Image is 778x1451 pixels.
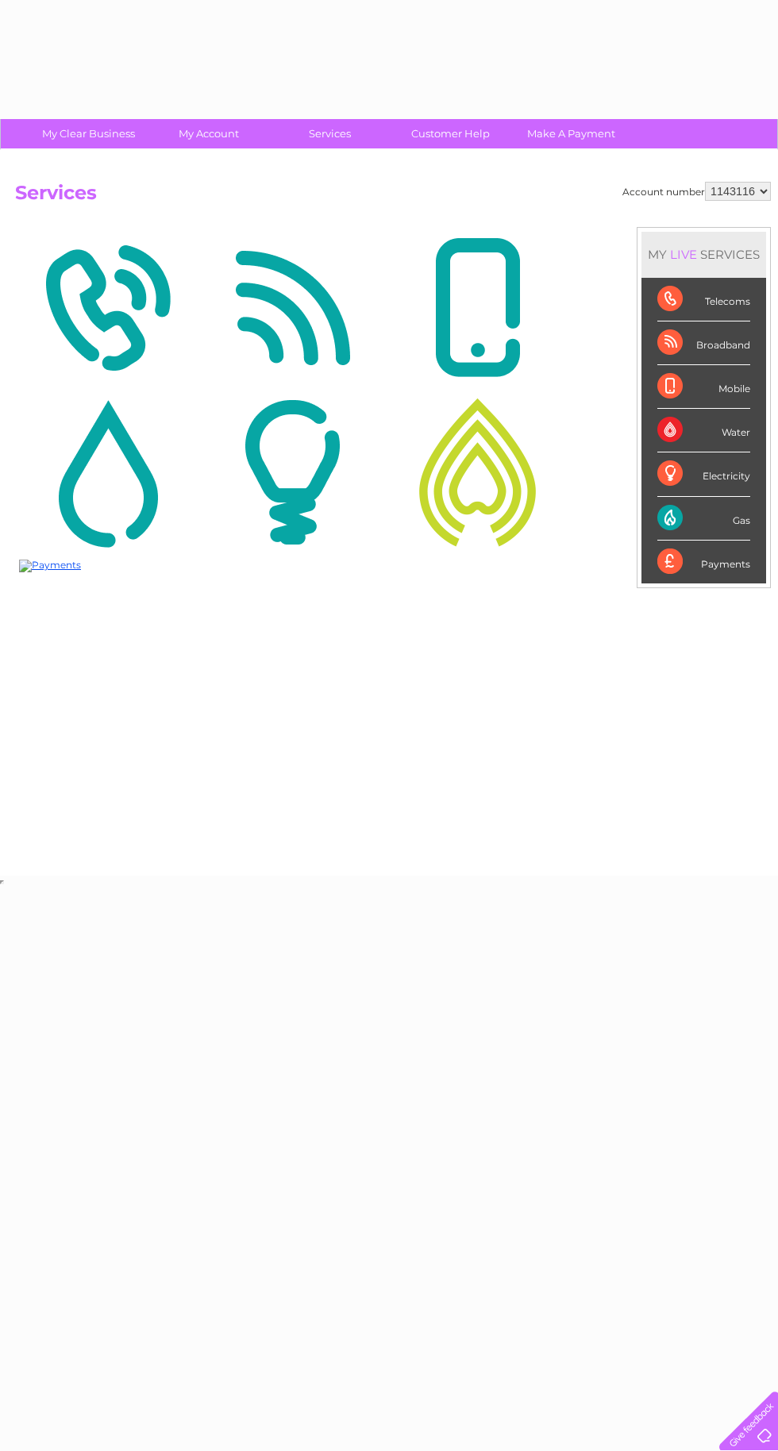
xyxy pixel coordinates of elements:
img: Telecoms [19,231,196,385]
div: Account number [622,182,771,201]
img: Mobile [389,231,566,385]
a: My Clear Business [23,119,154,148]
a: My Account [144,119,275,148]
a: Make A Payment [506,119,637,148]
div: MY SERVICES [641,232,766,277]
img: Payments [19,560,81,572]
div: Electricity [657,452,750,496]
div: Gas [657,497,750,541]
div: Broadband [657,321,750,365]
img: Gas [389,395,566,549]
div: Water [657,409,750,452]
div: Mobile [657,365,750,409]
div: Telecoms [657,278,750,321]
div: LIVE [667,247,700,262]
a: Customer Help [385,119,516,148]
img: Electricity [204,395,381,549]
a: Services [264,119,395,148]
div: Payments [657,541,750,583]
h2: Services [15,182,771,212]
img: Broadband [204,231,381,385]
img: Water [19,395,196,549]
